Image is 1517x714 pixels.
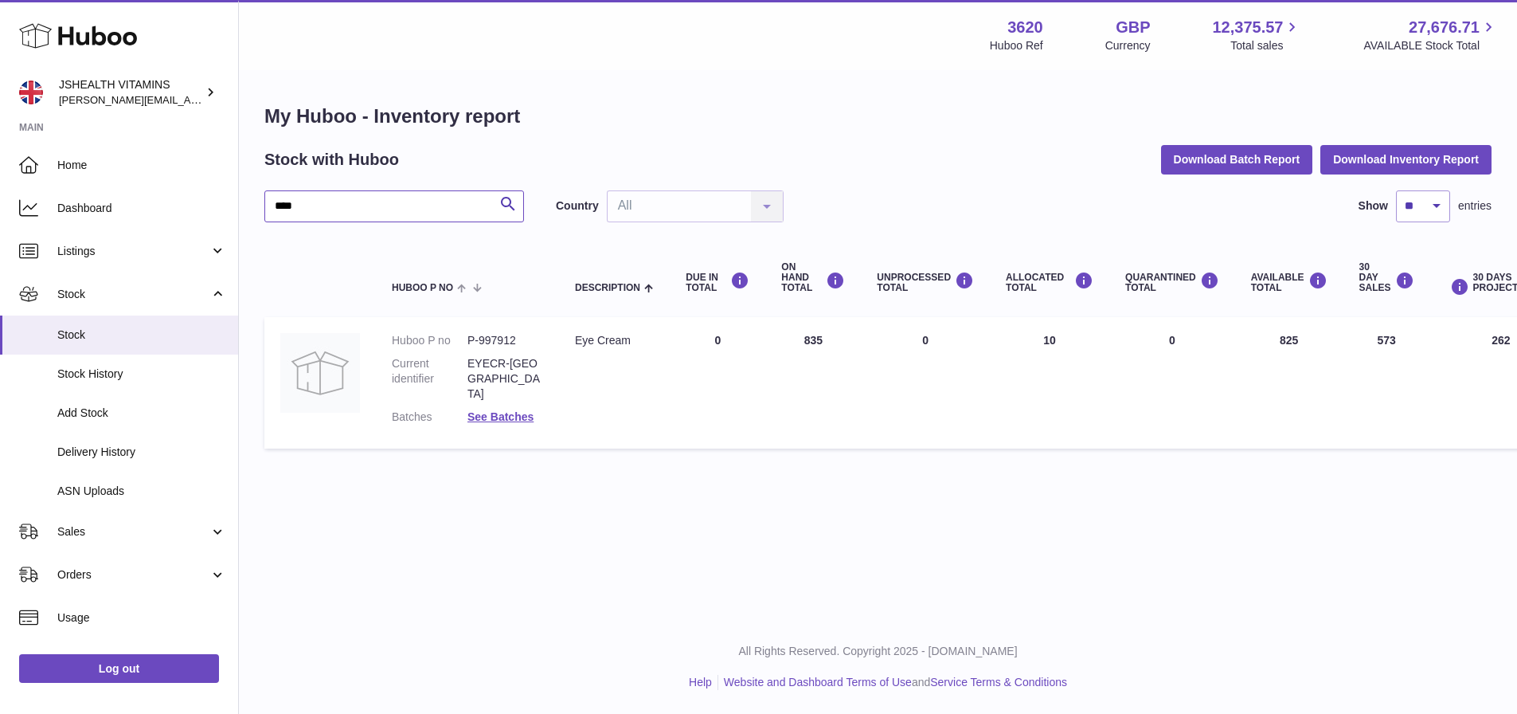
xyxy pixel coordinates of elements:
div: Eye Cream [575,333,654,348]
a: See Batches [467,410,534,423]
span: AVAILABLE Stock Total [1363,38,1498,53]
h1: My Huboo - Inventory report [264,104,1492,129]
td: 573 [1343,317,1430,448]
td: 825 [1235,317,1343,448]
span: ASN Uploads [57,484,226,499]
label: Country [556,198,599,214]
strong: 3620 [1007,17,1043,38]
span: Delivery History [57,445,226,460]
img: product image [280,333,360,413]
span: 12,375.57 [1212,17,1283,38]
span: entries [1458,198,1492,214]
span: Total sales [1230,38,1301,53]
li: and [718,675,1067,690]
div: Huboo Ref [990,38,1043,53]
span: Usage [57,610,226,626]
dd: EYECR-[GEOGRAPHIC_DATA] [467,356,543,402]
div: Currency [1105,38,1151,53]
span: Listings [57,244,209,259]
dd: P-997912 [467,333,543,348]
span: Home [57,158,226,173]
dt: Current identifier [392,356,467,402]
button: Download Batch Report [1161,145,1313,174]
div: ON HAND Total [781,262,845,294]
div: UNPROCESSED Total [877,272,974,293]
span: Stock [57,328,226,343]
span: Add Stock [57,406,226,421]
div: AVAILABLE Total [1251,272,1327,293]
span: Stock History [57,367,226,382]
td: 10 [990,317,1109,448]
div: QUARANTINED Total [1125,272,1219,293]
td: 0 [670,317,765,448]
span: Huboo P no [392,283,453,293]
div: JSHEALTH VITAMINS [59,77,202,108]
span: [PERSON_NAME][EMAIL_ADDRESS][DOMAIN_NAME] [59,93,319,106]
div: DUE IN TOTAL [686,272,749,293]
span: Dashboard [57,201,226,216]
h2: Stock with Huboo [264,149,399,171]
label: Show [1359,198,1388,214]
a: Log out [19,654,219,683]
a: 12,375.57 Total sales [1212,17,1301,53]
a: 27,676.71 AVAILABLE Stock Total [1363,17,1498,53]
span: Orders [57,567,209,583]
p: All Rights Reserved. Copyright 2025 - [DOMAIN_NAME] [252,644,1504,659]
span: Description [575,283,640,293]
dt: Batches [392,410,467,425]
button: Download Inventory Report [1320,145,1492,174]
td: 835 [765,317,861,448]
img: francesca@jshealthvitamins.com [19,80,43,104]
a: Help [689,676,712,688]
a: Website and Dashboard Terms of Use [724,676,912,688]
span: Sales [57,524,209,539]
div: ALLOCATED Total [1006,272,1093,293]
strong: GBP [1116,17,1150,38]
span: Stock [57,287,209,302]
dt: Huboo P no [392,333,467,348]
div: 30 DAY SALES [1359,262,1414,294]
span: 27,676.71 [1409,17,1480,38]
td: 0 [861,317,990,448]
span: 0 [1169,334,1175,347]
a: Service Terms & Conditions [930,676,1067,688]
